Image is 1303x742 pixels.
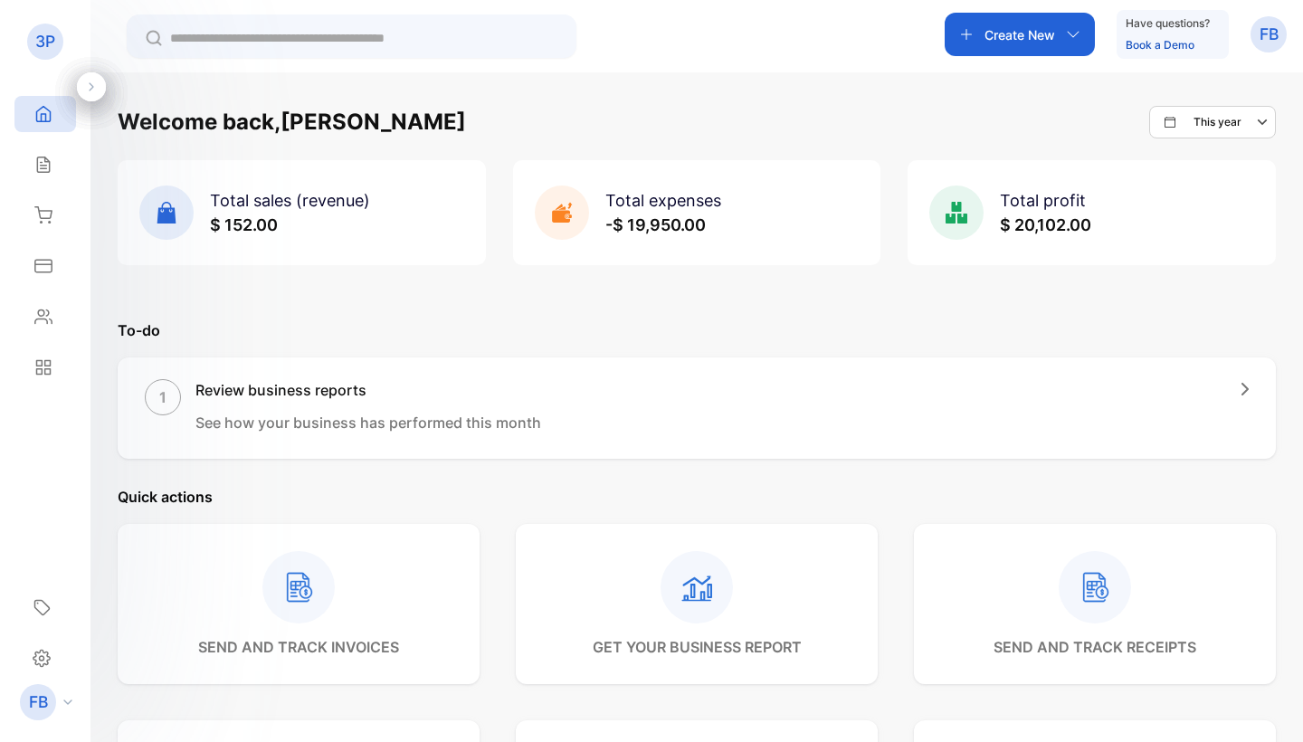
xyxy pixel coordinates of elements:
[195,379,541,401] h1: Review business reports
[29,690,48,714] p: FB
[118,486,1276,508] p: Quick actions
[210,215,278,234] span: $ 152.00
[35,30,55,53] p: 3P
[118,319,1276,341] p: To-do
[198,636,399,658] p: send and track invoices
[945,13,1095,56] button: Create New
[195,412,541,433] p: See how your business has performed this month
[605,215,706,234] span: -$ 19,950.00
[118,106,466,138] h1: Welcome back, [PERSON_NAME]
[1000,191,1086,210] span: Total profit
[984,25,1055,44] p: Create New
[593,636,802,658] p: get your business report
[159,386,166,408] p: 1
[1000,215,1091,234] span: $ 20,102.00
[605,191,721,210] span: Total expenses
[1251,13,1287,56] button: FB
[1126,38,1194,52] a: Book a Demo
[1260,23,1279,46] p: FB
[1194,114,1241,130] p: This year
[1149,106,1276,138] button: This year
[1126,14,1210,33] p: Have questions?
[994,636,1196,658] p: send and track receipts
[210,191,370,210] span: Total sales (revenue)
